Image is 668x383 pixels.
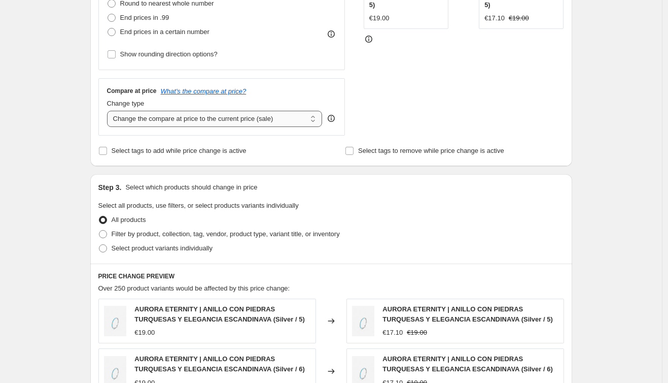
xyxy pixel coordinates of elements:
[382,305,552,323] span: AURORA ETERNITY | ANILLO CON PIEDRAS TURQUESAS Y ELEGANCIA ESCANDINAVA (Silver / 5)
[369,13,390,23] div: €19.00
[352,306,375,336] img: H553f3b1a7fcd4d2d9c4fc4e17c1fae9-Photoroom_80x.jpg
[484,13,505,23] div: €17.10
[112,230,340,238] span: Filter by product, collection, tag, vendor, product type, variant title, or inventory
[98,202,299,209] span: Select all products, use filters, or select products variants individually
[382,355,552,373] span: AURORA ETERNITY | ANILLO CON PIEDRAS TURQUESAS Y ELEGANCIA ESCANDINAVA (Silver / 6)
[98,272,564,280] h6: PRICE CHANGE PREVIEW
[120,50,218,58] span: Show rounding direction options?
[358,147,504,154] span: Select tags to remove while price change is active
[509,13,529,23] strike: €19.00
[98,182,122,193] h2: Step 3.
[112,244,213,252] span: Select product variants individually
[134,305,304,323] span: AURORA ETERNITY | ANILLO CON PIEDRAS TURQUESAS Y ELEGANCIA ESCANDINAVA (Silver / 5)
[134,328,155,338] div: €19.00
[161,87,247,95] button: What's the compare at price?
[107,87,157,95] h3: Compare at price
[120,28,209,36] span: End prices in a certain number
[107,100,145,107] span: Change type
[326,113,336,123] div: help
[134,355,304,373] span: AURORA ETERNITY | ANILLO CON PIEDRAS TURQUESAS Y ELEGANCIA ESCANDINAVA (Silver / 6)
[407,328,427,338] strike: €19.00
[112,216,146,224] span: All products
[120,14,169,21] span: End prices in .99
[125,182,257,193] p: Select which products should change in price
[98,284,290,292] span: Over 250 product variants would be affected by this price change:
[104,306,127,336] img: H553f3b1a7fcd4d2d9c4fc4e17c1fae9-Photoroom_80x.jpg
[382,328,403,338] div: €17.10
[112,147,247,154] span: Select tags to add while price change is active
